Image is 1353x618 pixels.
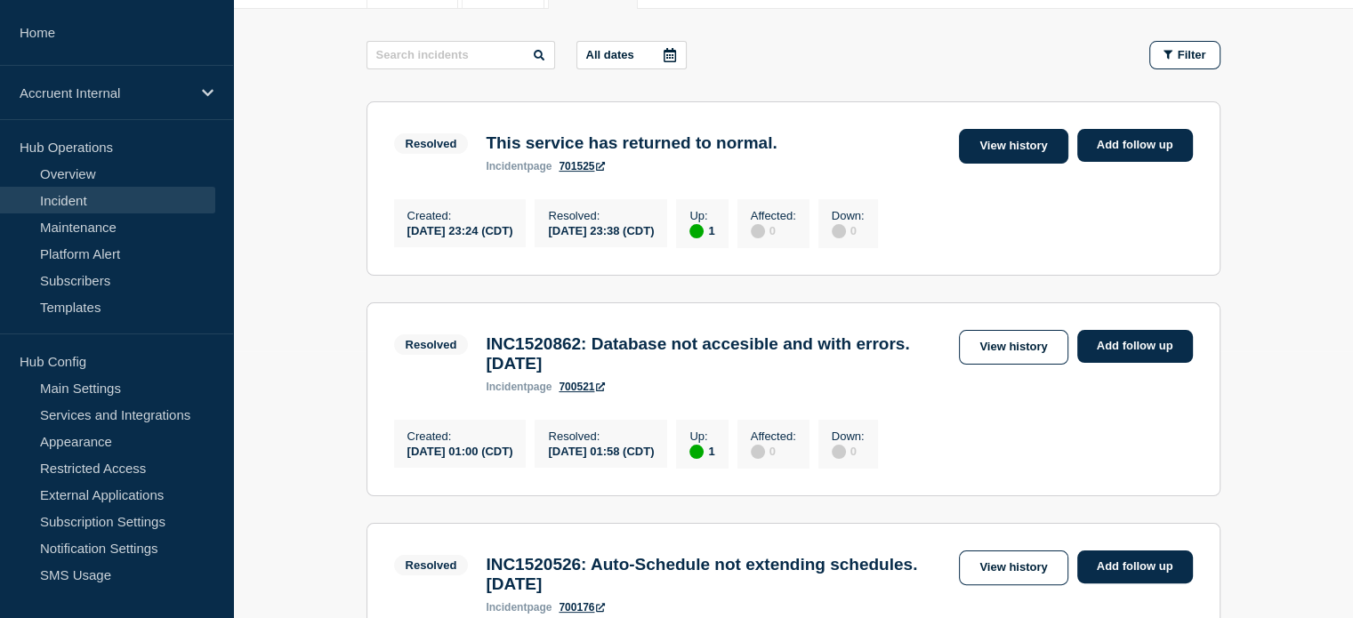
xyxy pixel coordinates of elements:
[1077,550,1193,583] a: Add follow up
[959,330,1067,365] a: View history
[407,429,513,443] p: Created :
[689,445,704,459] div: up
[407,443,513,458] div: [DATE] 01:00 (CDT)
[832,224,846,238] div: disabled
[1178,48,1206,61] span: Filter
[20,85,190,100] p: Accruent Internal
[548,222,654,237] div: [DATE] 23:38 (CDT)
[394,133,469,154] span: Resolved
[832,443,865,459] div: 0
[751,224,765,238] div: disabled
[689,209,714,222] p: Up :
[486,133,777,153] h3: This service has returned to normal.
[486,601,527,614] span: incident
[486,381,552,393] p: page
[751,222,796,238] div: 0
[559,160,605,173] a: 701525
[486,555,950,594] h3: INC1520526: Auto-Schedule not extending schedules. [DATE]
[1077,330,1193,363] a: Add follow up
[832,429,865,443] p: Down :
[751,445,765,459] div: disabled
[959,550,1067,585] a: View history
[689,429,714,443] p: Up :
[832,222,865,238] div: 0
[832,445,846,459] div: disabled
[548,209,654,222] p: Resolved :
[689,224,704,238] div: up
[486,334,950,373] h3: INC1520862: Database not accesible and with errors. [DATE]
[689,222,714,238] div: 1
[576,41,687,69] button: All dates
[832,209,865,222] p: Down :
[394,555,469,575] span: Resolved
[559,601,605,614] a: 700176
[486,381,527,393] span: incident
[1077,129,1193,162] a: Add follow up
[751,429,796,443] p: Affected :
[1149,41,1220,69] button: Filter
[959,129,1067,164] a: View history
[366,41,555,69] input: Search incidents
[486,601,552,614] p: page
[751,209,796,222] p: Affected :
[548,443,654,458] div: [DATE] 01:58 (CDT)
[394,334,469,355] span: Resolved
[548,429,654,443] p: Resolved :
[751,443,796,459] div: 0
[486,160,552,173] p: page
[559,381,605,393] a: 700521
[486,160,527,173] span: incident
[407,222,513,237] div: [DATE] 23:24 (CDT)
[689,443,714,459] div: 1
[407,209,513,222] p: Created :
[586,48,634,61] p: All dates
